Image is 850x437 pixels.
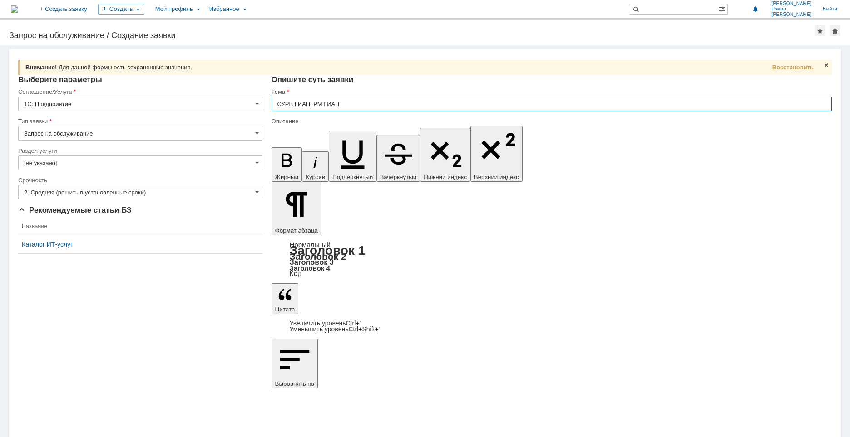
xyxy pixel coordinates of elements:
[11,5,18,13] a: Перейти на домашнюю страницу
[22,241,259,248] a: Каталог ИТ-услуг
[59,64,192,71] span: Для данной формы есть сохраненные значения.
[9,31,815,40] div: Запрос на обслуживание / Создание заявки
[380,174,416,180] span: Зачеркнутый
[18,148,261,154] div: Раздел услуги
[11,5,18,13] img: logo
[424,174,467,180] span: Нижний индекс
[272,242,832,277] div: Формат абзаца
[272,147,302,182] button: Жирный
[815,25,825,36] div: Добавить в избранное
[830,25,840,36] div: Сделать домашней страницей
[290,270,302,278] a: Код
[272,283,299,314] button: Цитата
[332,174,373,180] span: Подчеркнутый
[272,339,318,388] button: Выровнять по
[290,264,330,272] a: Заголовок 4
[470,126,523,182] button: Верхний индекс
[272,182,321,235] button: Формат абзаца
[98,4,144,15] div: Создать
[18,75,102,84] span: Выберите параметры
[275,174,299,180] span: Жирный
[272,89,830,95] div: Тема
[823,62,830,69] span: Закрыть
[772,64,814,71] span: Восстановить
[290,325,380,333] a: Decrease
[272,320,832,332] div: Цитата
[420,128,470,182] button: Нижний индекс
[771,12,812,17] span: [PERSON_NAME]
[4,4,133,11] div: Не запускается СУРВ ГИАП, РМ ГИАП
[18,118,261,124] div: Тип заявки
[306,174,325,180] span: Курсив
[290,258,334,266] a: Заголовок 3
[718,4,727,13] span: Расширенный поиск
[290,243,366,257] a: Заголовок 1
[275,380,314,387] span: Выровнять по
[275,306,295,313] span: Цитата
[376,135,420,182] button: Зачеркнутый
[302,151,329,182] button: Курсив
[346,320,361,327] span: Ctrl+'
[18,89,261,95] div: Соглашение/Услуга
[25,64,57,71] span: Внимание!
[771,1,812,6] span: [PERSON_NAME]
[348,325,380,333] span: Ctrl+Shift+'
[290,320,361,327] a: Increase
[290,251,346,262] a: Заголовок 2
[272,118,830,124] div: Описание
[329,131,376,182] button: Подчеркнутый
[272,75,354,84] span: Опишите суть заявки
[290,241,331,248] a: Нормальный
[18,177,261,183] div: Срочность
[18,218,262,235] th: Название
[474,174,519,180] span: Верхний индекс
[18,206,132,214] span: Рекомендуемые статьи БЗ
[275,227,318,234] span: Формат абзаца
[771,6,812,12] span: Роман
